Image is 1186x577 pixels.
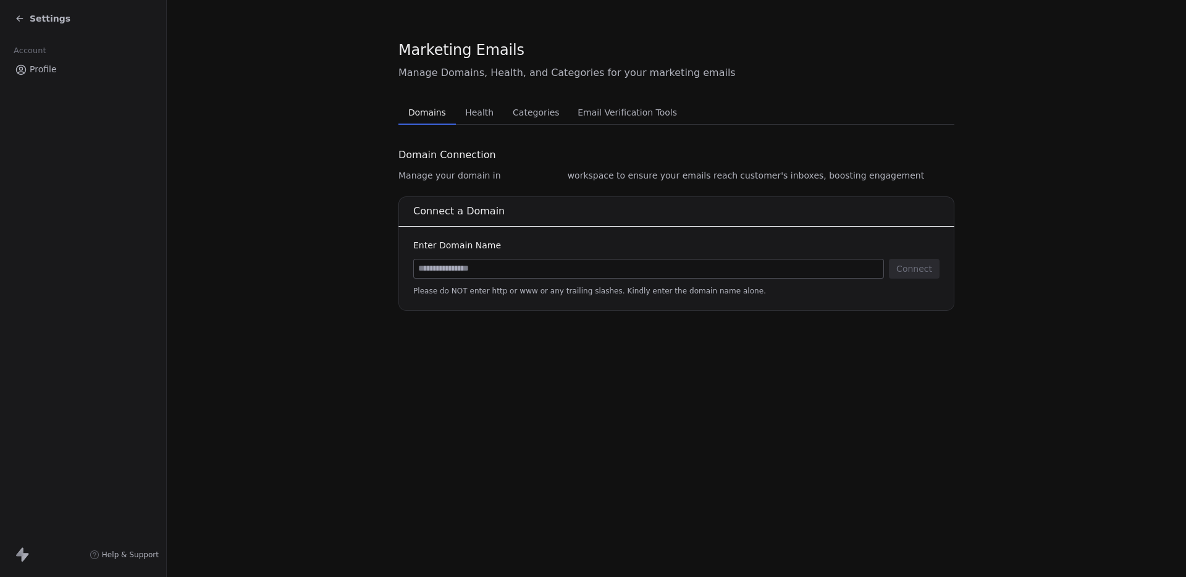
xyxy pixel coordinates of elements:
div: Enter Domain Name [413,239,940,251]
span: Please do NOT enter http or www or any trailing slashes. Kindly enter the domain name alone. [413,286,940,296]
span: Manage Domains, Health, and Categories for your marketing emails [398,65,954,80]
span: Email Verification Tools [573,104,682,121]
span: Domains [403,104,451,121]
a: Settings [15,12,70,25]
span: Domain Connection [398,148,496,162]
span: customer's inboxes, boosting engagement [740,169,924,182]
span: Manage your domain in [398,169,501,182]
span: Account [8,41,51,60]
span: workspace to ensure your emails reach [568,169,738,182]
a: Help & Support [90,550,159,560]
span: Profile [30,63,57,76]
a: Profile [10,59,156,80]
span: Connect a Domain [413,205,505,217]
span: Categories [508,104,564,121]
span: Health [460,104,498,121]
button: Connect [889,259,940,279]
span: Marketing Emails [398,41,524,59]
span: Settings [30,12,70,25]
span: Help & Support [102,550,159,560]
